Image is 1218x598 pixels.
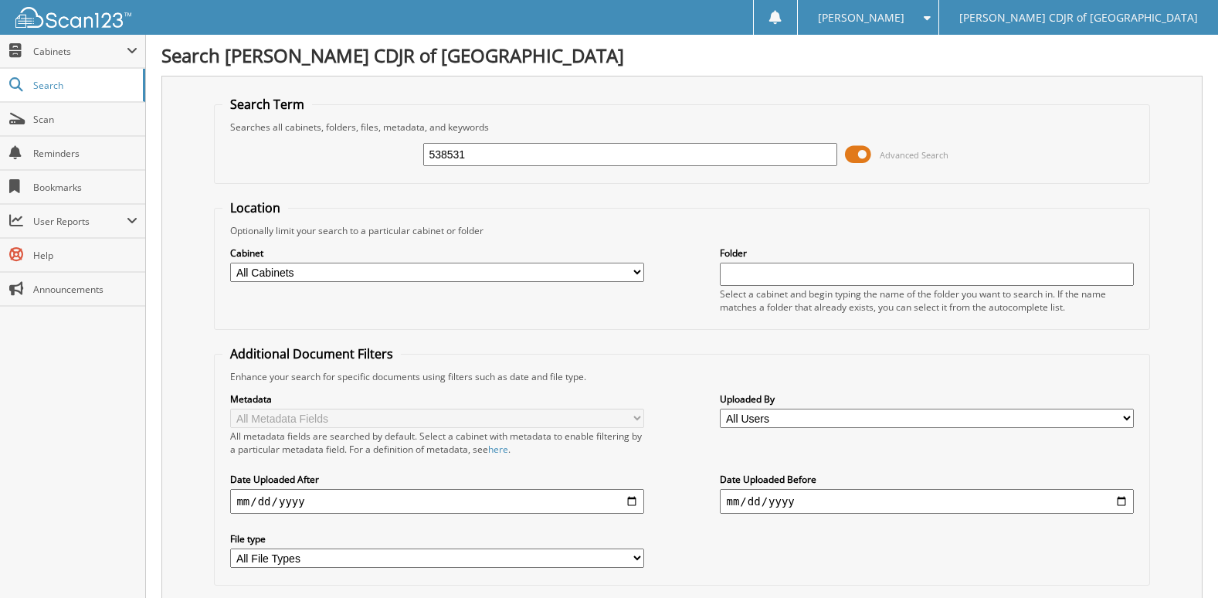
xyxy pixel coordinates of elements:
span: Bookmarks [33,181,137,194]
input: start [230,489,643,514]
label: Uploaded By [720,392,1133,406]
div: Optionally limit your search to a particular cabinet or folder [222,224,1141,237]
legend: Additional Document Filters [222,345,401,362]
div: Enhance your search for specific documents using filters such as date and file type. [222,370,1141,383]
label: Cabinet [230,246,643,260]
legend: Search Term [222,96,312,113]
span: Help [33,249,137,262]
span: [PERSON_NAME] CDJR of [GEOGRAPHIC_DATA] [959,13,1198,22]
div: Searches all cabinets, folders, files, metadata, and keywords [222,121,1141,134]
span: Advanced Search [880,149,948,161]
div: All metadata fields are searched by default. Select a cabinet with metadata to enable filtering b... [230,430,643,456]
span: User Reports [33,215,127,228]
span: Reminders [33,147,137,160]
div: Select a cabinet and begin typing the name of the folder you want to search in. If the name match... [720,287,1133,314]
span: [PERSON_NAME] [818,13,904,22]
h1: Search [PERSON_NAME] CDJR of [GEOGRAPHIC_DATA] [161,42,1203,68]
legend: Location [222,199,288,216]
label: Folder [720,246,1133,260]
img: scan123-logo-white.svg [15,7,131,28]
label: Date Uploaded Before [720,473,1133,486]
label: File type [230,532,643,545]
iframe: Chat Widget [1141,524,1218,598]
span: Cabinets [33,45,127,58]
a: here [488,443,508,456]
input: end [720,489,1133,514]
span: Search [33,79,135,92]
span: Scan [33,113,137,126]
label: Metadata [230,392,643,406]
label: Date Uploaded After [230,473,643,486]
span: Announcements [33,283,137,296]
